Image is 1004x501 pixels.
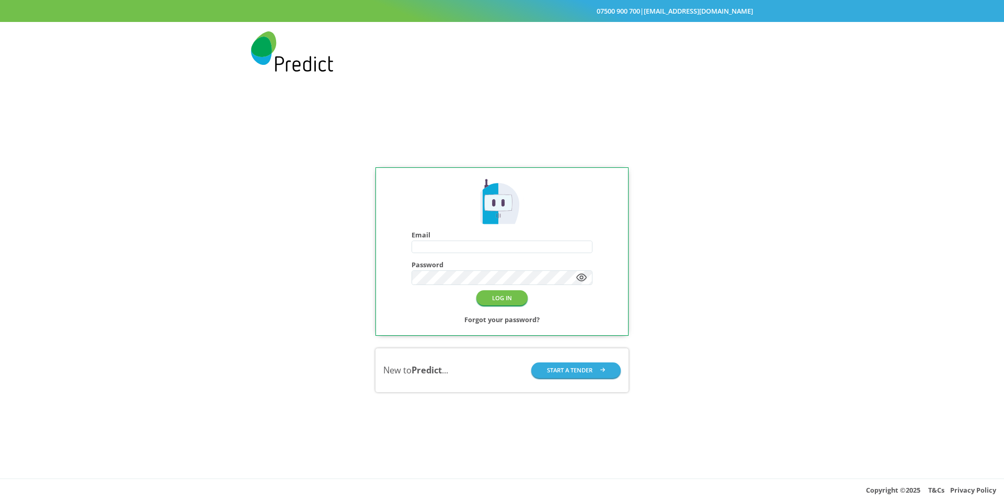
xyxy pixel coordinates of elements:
[412,364,442,376] b: Predict
[464,313,540,326] a: Forgot your password?
[251,31,333,72] img: Predict Mobile
[477,177,527,227] img: Predict Mobile
[928,485,944,495] a: T&Cs
[251,5,753,17] div: |
[476,290,528,305] button: LOG IN
[597,6,640,16] a: 07500 900 700
[950,485,996,495] a: Privacy Policy
[412,261,592,269] h4: Password
[412,231,592,239] h4: Email
[383,364,448,377] div: New to ...
[531,362,621,378] button: START A TENDER
[644,6,753,16] a: [EMAIL_ADDRESS][DOMAIN_NAME]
